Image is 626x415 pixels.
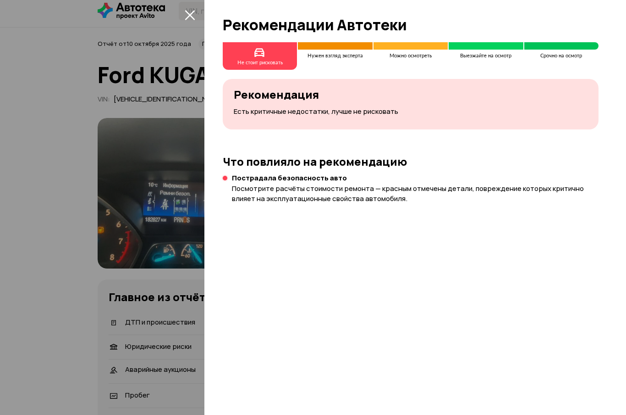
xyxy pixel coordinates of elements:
[182,7,197,22] button: закрыть
[373,53,448,59] div: Можно осмотреть
[449,53,523,59] div: Выезжайте на осмотр
[223,155,599,168] h3: Что повлияло на рекомендацию
[232,184,599,204] p: Посмотрите расчёты стоимости ремонта — красным отмечены детали, повреждение которых критично влия...
[524,53,599,59] div: Срочно на осмотр
[234,107,588,117] p: Есть критичные недостатки, лучше не рисковать
[234,88,588,101] h3: Рекомендация
[298,53,372,59] div: Нужен взгляд эксперта
[232,174,599,183] h4: Пострадала безопасность авто
[237,60,283,66] div: Не стоит рисковать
